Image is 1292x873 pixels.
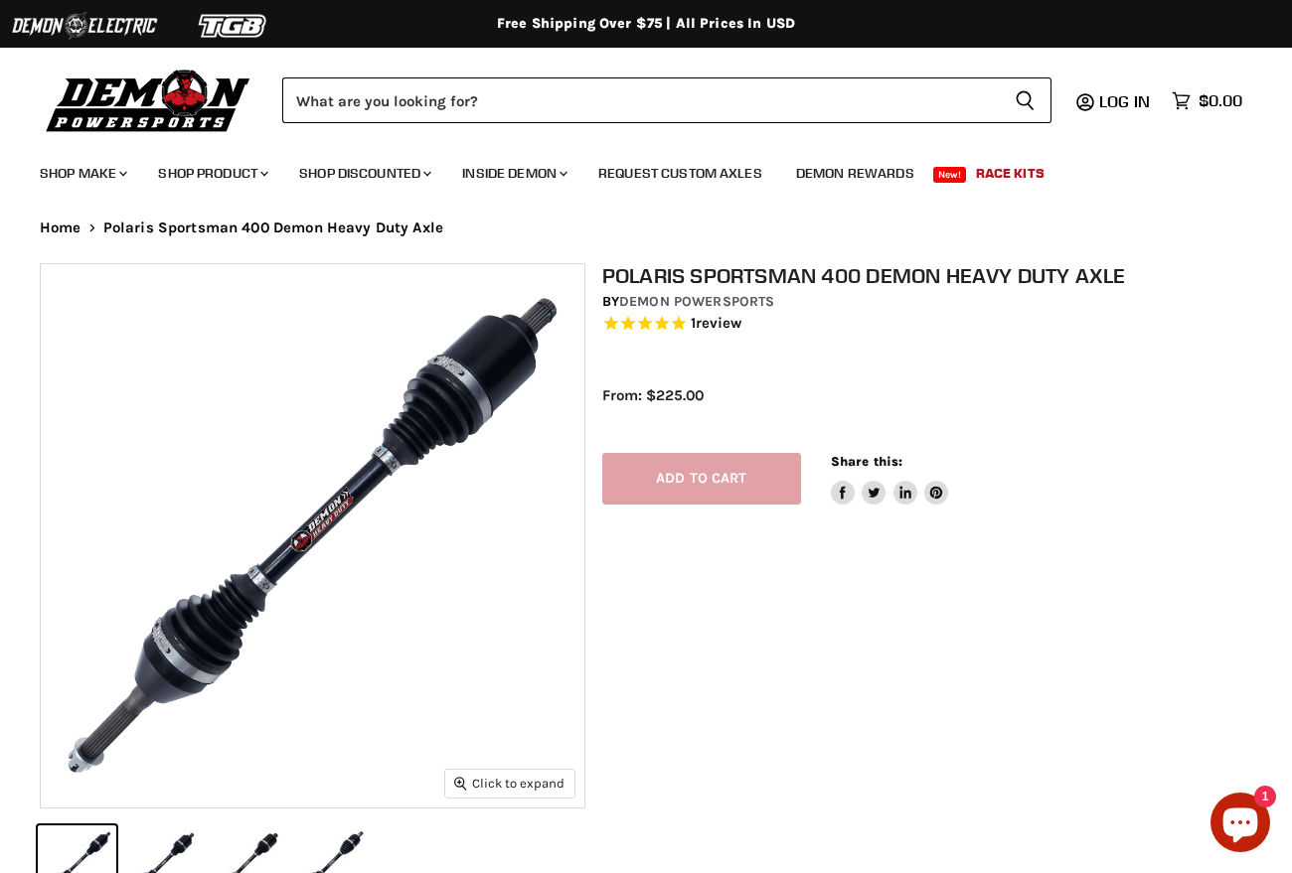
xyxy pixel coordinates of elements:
[691,314,742,332] span: 1 reviews
[25,145,1237,194] ul: Main menu
[619,293,774,310] a: Demon Powersports
[447,153,579,194] a: Inside Demon
[1162,86,1252,115] a: $0.00
[25,153,139,194] a: Shop Make
[602,263,1269,288] h1: Polaris Sportsman 400 Demon Heavy Duty Axle
[602,314,1269,335] span: Rated 5.0 out of 5 stars 1 reviews
[10,7,159,45] img: Demon Electric Logo 2
[831,453,949,506] aside: Share this:
[781,153,929,194] a: Demon Rewards
[143,153,280,194] a: Shop Product
[1205,793,1276,857] inbox-online-store-chat: Shopify online store chat
[583,153,777,194] a: Request Custom Axles
[103,219,443,236] span: Polaris Sportsman 400 Demon Heavy Duty Axle
[40,219,81,236] a: Home
[602,386,704,404] span: From: $225.00
[41,264,584,807] img: IMAGE
[1199,91,1242,110] span: $0.00
[159,7,308,45] img: TGB Logo 2
[445,770,574,797] button: Click to expand
[40,65,257,135] img: Demon Powersports
[602,291,1269,313] div: by
[454,776,565,791] span: Click to expand
[961,153,1059,194] a: Race Kits
[1099,91,1150,111] span: Log in
[282,77,1051,123] form: Product
[284,153,443,194] a: Shop Discounted
[696,314,742,332] span: review
[1090,92,1162,110] a: Log in
[999,77,1051,123] button: Search
[933,167,967,183] span: New!
[831,454,902,469] span: Share this:
[282,77,999,123] input: Search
